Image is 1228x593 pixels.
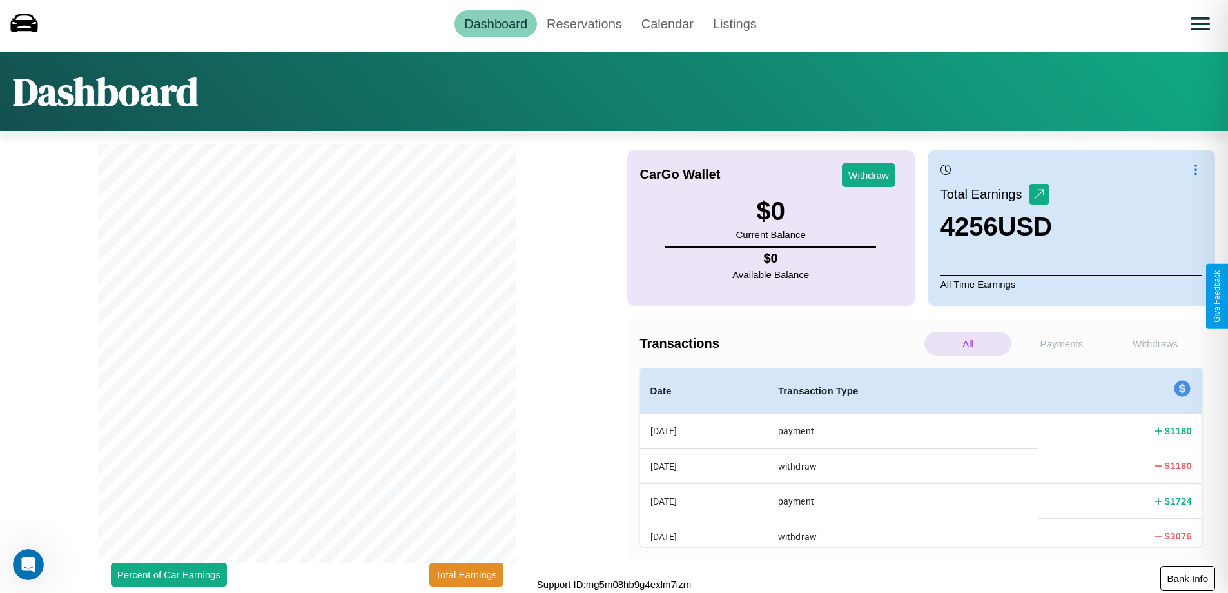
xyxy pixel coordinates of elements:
[732,266,809,283] p: Available Balance
[454,10,537,37] a: Dashboard
[650,383,757,399] h4: Date
[537,10,632,37] a: Reservations
[940,275,1202,293] p: All Time Earnings
[736,226,805,243] p: Current Balance
[842,163,895,187] button: Withdraw
[640,448,768,483] th: [DATE]
[924,332,1011,356] p: All
[940,183,1029,206] p: Total Earnings
[1165,494,1192,508] h4: $ 1724
[429,563,503,587] button: Total Earnings
[640,484,768,519] th: [DATE]
[1018,332,1105,356] p: Payments
[640,414,768,449] th: [DATE]
[768,414,1039,449] th: payment
[1160,566,1215,591] button: Bank Info
[13,549,44,580] iframe: Intercom live chat
[736,197,805,226] h3: $ 0
[768,484,1039,519] th: payment
[1165,459,1192,472] h4: $ 1180
[111,563,227,587] button: Percent of Car Earnings
[13,65,198,118] h1: Dashboard
[1112,332,1199,356] p: Withdraws
[768,519,1039,554] th: withdraw
[537,576,691,593] p: Support ID: mg5m08hb9g4exlm7izm
[778,383,1029,399] h4: Transaction Type
[640,368,1203,588] table: simple table
[732,251,809,266] h4: $ 0
[1165,529,1192,543] h4: $ 3076
[1165,424,1192,437] h4: $ 1180
[640,336,921,351] h4: Transactions
[640,519,768,554] th: [DATE]
[768,448,1039,483] th: withdraw
[1182,6,1218,42] button: Open menu
[703,10,766,37] a: Listings
[632,10,703,37] a: Calendar
[640,167,721,182] h4: CarGo Wallet
[1213,270,1222,323] div: Give Feedback
[940,212,1052,241] h3: 4256 USD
